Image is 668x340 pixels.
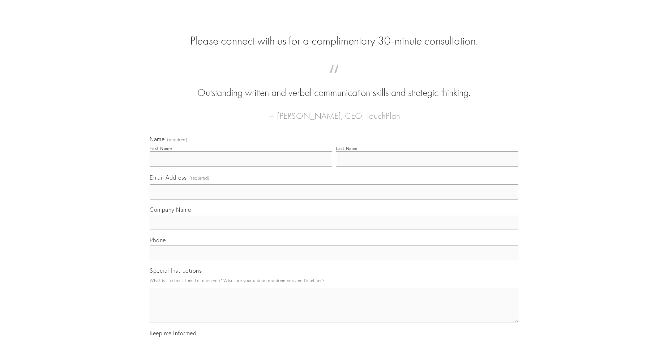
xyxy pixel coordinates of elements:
span: Name [150,135,164,143]
p: What is the best time to reach you? What are your unique requirements and timelines? [150,276,518,285]
h2: Please connect with us for a complimentary 30-minute consultation. [150,34,518,48]
span: (required) [167,138,187,142]
span: (required) [189,173,210,183]
span: Keep me informed [150,329,196,337]
div: First Name [150,146,172,151]
div: Last Name [336,146,357,151]
span: “ [161,72,507,86]
span: Special Instructions [150,267,202,274]
span: Phone [150,236,166,244]
figcaption: — [PERSON_NAME], CEO, TouchPlan [161,100,507,123]
blockquote: Outstanding written and verbal communication skills and strategic thinking. [161,72,507,100]
span: Company Name [150,206,191,213]
span: Email Address [150,174,187,181]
